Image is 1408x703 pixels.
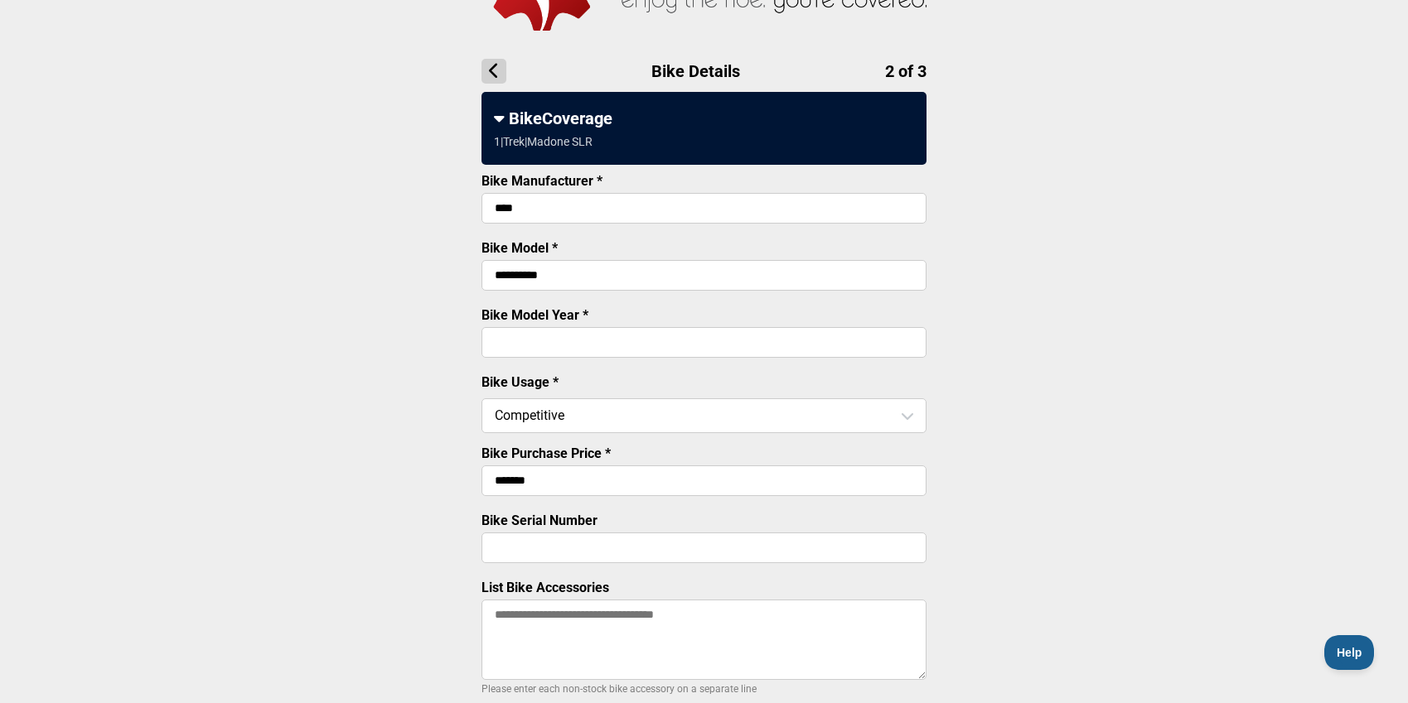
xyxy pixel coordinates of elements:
[494,135,593,148] div: 1 | Trek | Madone SLR
[481,59,927,84] h1: Bike Details
[481,513,598,528] label: Bike Serial Number
[481,240,558,256] label: Bike Model *
[481,445,611,461] label: Bike Purchase Price *
[481,679,927,699] p: Please enter each non-stock bike accessory on a separate line
[481,580,609,595] label: List Bike Accessories
[481,173,602,189] label: Bike Manufacturer *
[481,307,588,323] label: Bike Model Year *
[481,374,559,390] label: Bike Usage *
[885,61,927,81] span: 2 of 3
[494,108,914,128] div: BikeCoverage
[1324,635,1375,670] iframe: Toggle Customer Support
